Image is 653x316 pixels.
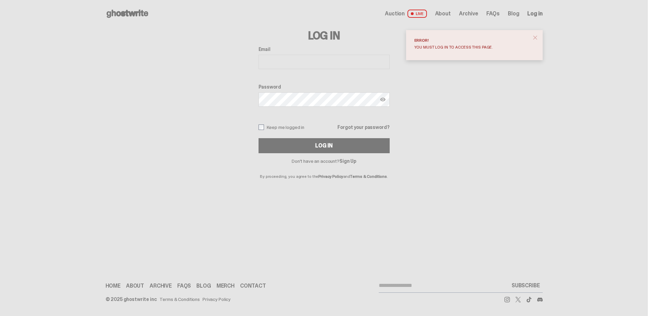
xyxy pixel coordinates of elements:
a: Home [106,283,121,289]
a: FAQs [486,11,500,16]
button: Log In [259,138,390,153]
a: Terms & Conditions [159,297,200,302]
div: Log In [315,143,332,148]
a: Sign Up [339,158,356,164]
p: By proceeding, you agree to the and . [259,163,390,179]
a: FAQs [177,283,191,289]
img: Show password [380,97,386,102]
a: Auction LIVE [385,10,427,18]
button: close [529,31,541,44]
p: Don't have an account? [259,159,390,163]
a: Privacy Policy [318,174,343,179]
a: About [435,11,451,16]
a: Blog [196,283,211,289]
a: Archive [150,283,172,289]
a: Archive [459,11,478,16]
button: SUBSCRIBE [509,279,543,292]
a: Privacy Policy [203,297,231,302]
span: LIVE [407,10,427,18]
a: Merch [217,283,235,289]
label: Email [259,47,390,52]
div: Error! [414,38,529,42]
a: Forgot your password? [337,125,389,130]
h3: Log In [259,30,390,41]
span: Auction [385,11,405,16]
a: Log in [527,11,542,16]
div: © 2025 ghostwrite inc [106,297,157,302]
div: You must log in to access this page. [414,45,529,49]
input: Keep me logged in [259,124,264,130]
a: Contact [240,283,266,289]
label: Password [259,84,390,90]
a: Blog [508,11,519,16]
a: About [126,283,144,289]
label: Keep me logged in [259,124,305,130]
a: Terms & Conditions [350,174,387,179]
